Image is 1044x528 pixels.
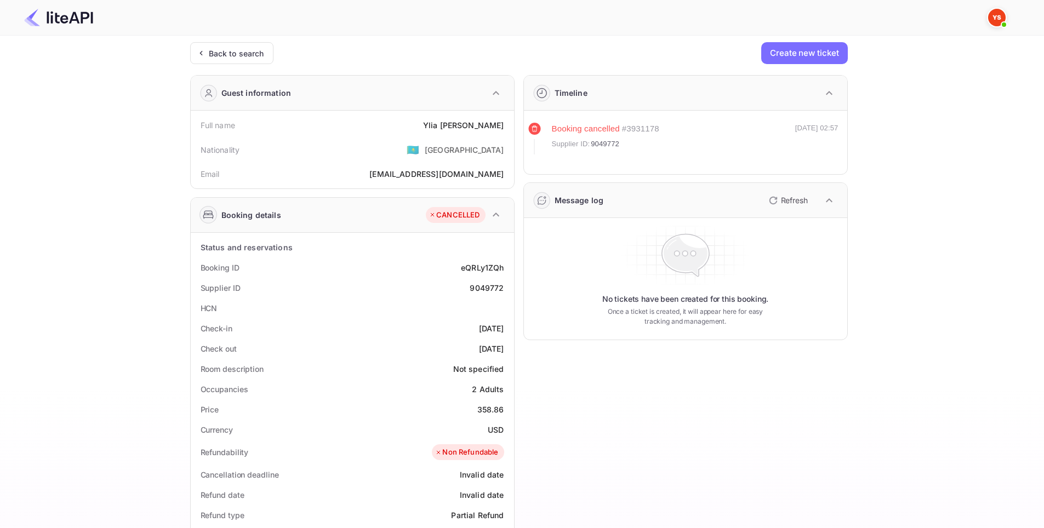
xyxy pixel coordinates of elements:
[552,139,590,150] span: Supplier ID:
[461,262,504,273] div: eQRLy1ZQh
[201,446,249,458] div: Refundability
[425,144,504,156] div: [GEOGRAPHIC_DATA]
[762,192,812,209] button: Refresh
[988,9,1006,26] img: Yandex Support
[201,262,239,273] div: Booking ID
[423,119,504,131] div: Ylia [PERSON_NAME]
[622,123,659,135] div: # 3931178
[591,139,619,150] span: 9049772
[479,323,504,334] div: [DATE]
[602,294,769,305] p: No tickets have been created for this booking.
[555,87,587,99] div: Timeline
[201,242,293,253] div: Status and reservations
[429,210,480,221] div: CANCELLED
[435,447,498,458] div: Non Refundable
[201,489,244,501] div: Refund date
[201,383,248,395] div: Occupancies
[451,509,504,521] div: Partial Refund
[201,168,220,180] div: Email
[221,87,292,99] div: Guest information
[470,282,504,294] div: 9049772
[453,363,504,375] div: Not specified
[221,209,281,221] div: Booking details
[552,123,620,135] div: Booking cancelled
[460,469,504,480] div: Invalid date
[599,307,772,326] p: Once a ticket is created, it will appear here for easy tracking and management.
[555,194,604,206] div: Message log
[201,343,237,354] div: Check out
[209,48,264,59] div: Back to search
[472,383,504,395] div: 2 Adults
[201,424,233,435] div: Currency
[201,469,279,480] div: Cancellation deadline
[201,404,219,415] div: Price
[201,509,244,521] div: Refund type
[201,323,232,334] div: Check-in
[201,119,235,131] div: Full name
[369,168,504,180] div: [EMAIL_ADDRESS][DOMAIN_NAME]
[795,123,838,154] div: [DATE] 02:57
[781,194,808,206] p: Refresh
[488,424,504,435] div: USD
[24,9,93,26] img: LiteAPI Logo
[201,144,240,156] div: Nationality
[460,489,504,501] div: Invalid date
[407,140,419,159] span: United States
[201,282,241,294] div: Supplier ID
[761,42,847,64] button: Create new ticket
[201,302,218,314] div: HCN
[479,343,504,354] div: [DATE]
[477,404,504,415] div: 358.86
[201,363,264,375] div: Room description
